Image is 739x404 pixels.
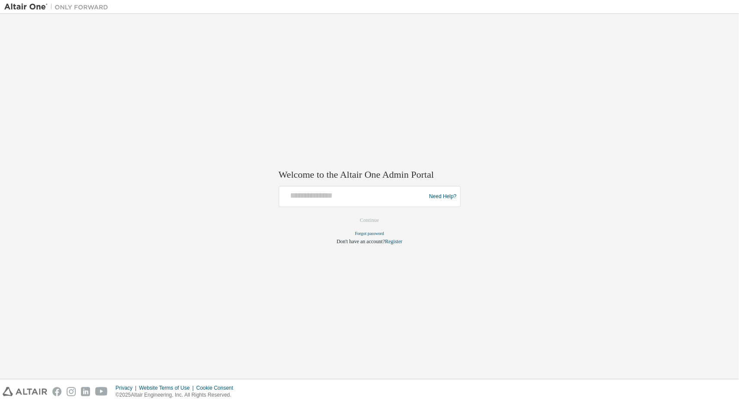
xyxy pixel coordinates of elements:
[337,239,385,245] span: Don't have an account?
[429,196,456,197] a: Need Help?
[3,387,47,396] img: altair_logo.svg
[196,384,238,391] div: Cookie Consent
[81,387,90,396] img: linkedin.svg
[116,391,239,399] p: © 2025 Altair Engineering, Inc. All Rights Reserved.
[95,387,108,396] img: youtube.svg
[52,387,61,396] img: facebook.svg
[116,384,139,391] div: Privacy
[67,387,76,396] img: instagram.svg
[279,169,461,181] h2: Welcome to the Altair One Admin Portal
[355,231,384,236] a: Forgot password
[385,239,402,245] a: Register
[139,384,196,391] div: Website Terms of Use
[4,3,113,11] img: Altair One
